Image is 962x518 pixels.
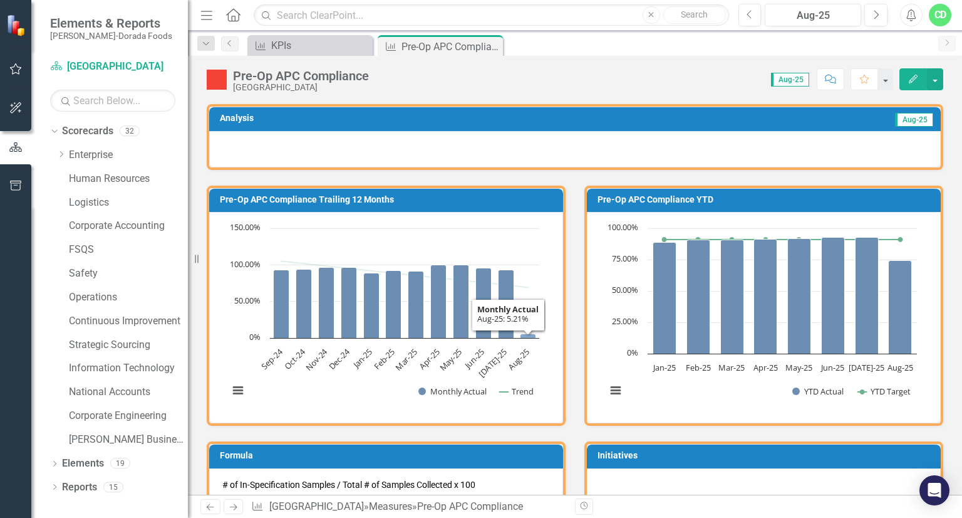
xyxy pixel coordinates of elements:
img: Below Plan [207,70,227,90]
a: FSQS [69,243,188,257]
div: » » [251,500,566,514]
path: Feb-25, 92.4137931. Monthly Actual. [386,271,401,339]
path: Apr-25, 100. Monthly Actual. [431,265,447,339]
path: Jan-25, 88.88888889. YTD Actual. [653,243,676,354]
button: Show YTD Actual [792,386,844,397]
a: Elements [62,457,104,471]
path: Jul-25, 92.71356784. YTD Actual. [856,238,879,354]
a: [GEOGRAPHIC_DATA] [50,60,175,74]
input: Search Below... [50,90,175,112]
text: Mar-25 [393,346,419,373]
g: Monthly Actual, series 1 of 2. Bar series with 12 bars. [274,265,536,339]
a: [GEOGRAPHIC_DATA] [269,500,364,512]
h3: Initiatives [597,451,934,460]
text: Trend [512,386,534,397]
div: Pre-Op APC Compliance [417,500,523,512]
div: 15 [103,482,123,492]
button: Aug-25 [765,4,861,26]
path: Mar-25, 90.85714286. Monthly Actual. [408,272,424,339]
div: 19 [110,458,130,469]
text: Mar-25 [718,362,745,373]
div: Chart. Highcharts interactive chart. [222,222,550,410]
small: [PERSON_NAME]-Dorada Foods [50,31,172,41]
text: Feb-25 [686,362,711,373]
text: 25.00% [612,315,638,327]
text: Jan-25 [652,362,676,373]
a: National Accounts [69,385,188,399]
g: YTD Target, series 2 of 2. Line with 8 data points. [662,237,903,242]
svg: Interactive chart [222,222,546,410]
span: Elements & Reports [50,16,172,31]
a: Scorecards [62,124,113,139]
path: May-25, 100. Monthly Actual. [453,265,469,339]
text: Aug-25 [505,346,532,373]
a: Enterprise [69,148,188,162]
text: [DATE]-25 [476,346,509,379]
path: Feb-25, 90.71428571. YTD Actual. [687,240,710,354]
span: Aug-25 [895,113,933,127]
a: Safety [69,267,188,281]
text: 50.00% [612,284,638,295]
text: Feb-25 [371,346,397,372]
button: Show Monthly Actual [418,386,486,397]
text: Sep-24 [259,346,286,373]
path: Mar-25, 90.76923077. YTD Actual. [721,240,744,354]
text: May-25 [785,362,812,373]
path: Aug-25, 5.21327014. Monthly Actual. [520,334,536,339]
button: View chart menu, Chart [607,382,624,399]
text: May-25 [437,346,464,373]
a: Continuous Improvement [69,314,188,329]
a: Logistics [69,196,188,210]
text: Aug-25 [887,362,913,373]
h3: Pre-Op APC Compliance Trailing 12 Months [220,195,557,204]
h3: Pre-Op APC Compliance YTD [597,195,934,204]
text: 50.00% [234,295,261,306]
text: Apr-25 [416,346,442,371]
path: Jan-25, 91. YTD Target. [662,237,667,242]
span: Aug-25 [771,73,809,87]
div: Pre-Op APC Compliance [233,69,369,83]
text: Oct-24 [282,346,308,372]
text: Jun-25 [820,362,844,373]
path: Jul-25, 93.19727891. Monthly Actual. [499,270,514,339]
text: Nov-24 [303,346,330,373]
div: Chart. Highcharts interactive chart. [600,222,928,410]
img: ClearPoint Strategy [6,14,28,36]
div: Aug-25 [769,8,857,23]
text: 0% [627,347,638,358]
button: Show YTD Target [858,386,911,397]
path: Jun-25, 95.38461538. Monthly Actual. [476,268,492,339]
a: Measures [369,500,412,512]
text: 0% [249,331,261,342]
span: # of In-Specification Samples / Total # of Samples Collected x 100 [222,480,475,490]
a: Reports [62,480,97,495]
button: Search [663,6,726,24]
text: Apr-25 [753,362,778,373]
span: Search [681,9,708,19]
path: Oct-24, 94.11764706. Monthly Actual. [296,270,312,339]
a: Strategic Sourcing [69,338,188,352]
a: Information Technology [69,361,188,376]
div: KPIs [271,38,370,53]
g: YTD Actual, series 1 of 2. Bar series with 8 bars. [653,238,912,354]
text: [DATE]-25 [849,362,884,373]
button: CD [929,4,951,26]
text: Dec-24 [326,346,353,373]
button: Show Trend [499,386,534,397]
path: Jan-25, 88.88888889. Monthly Actual. [364,273,380,339]
a: [PERSON_NAME] Business Unit [69,433,188,447]
h3: Formula [220,451,557,460]
text: Jan-25 [349,346,375,371]
path: Aug-25, 91. YTD Target. [898,237,903,242]
path: May-25, 91.90751445. YTD Actual. [788,239,811,354]
button: View chart menu, Chart [229,382,247,399]
text: 100.00% [608,221,638,233]
text: 100.00% [230,258,261,270]
a: Human Resources [69,172,188,186]
path: Jun-25, 92.60400616. YTD Actual. [822,238,845,354]
a: Corporate Engineering [69,409,188,423]
div: 32 [120,126,140,137]
div: [GEOGRAPHIC_DATA] [233,83,369,92]
h3: Analysis [220,114,550,123]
